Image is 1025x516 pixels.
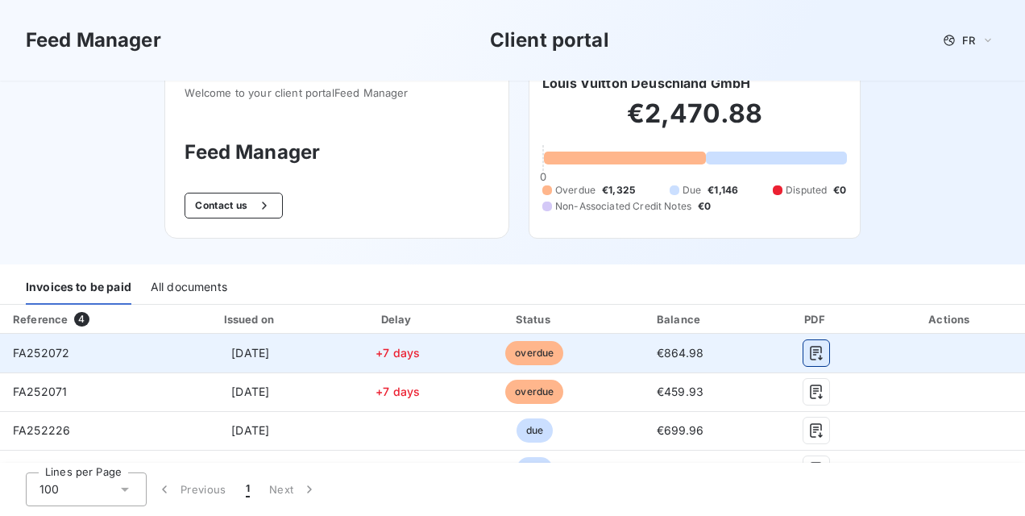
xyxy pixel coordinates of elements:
span: 4 [74,312,89,327]
span: 1 [246,481,250,497]
span: FA252071 [13,385,67,398]
span: due [517,418,553,443]
span: +7 days [376,346,420,360]
div: Status [468,311,601,327]
span: Welcome to your client portal Feed Manager [185,86,489,99]
span: €864.98 [657,346,704,360]
span: €0 [833,183,846,198]
span: €446.01 [658,462,703,476]
span: €459.93 [657,385,703,398]
div: PDF [759,311,873,327]
button: Contact us [185,193,282,218]
button: Next [259,472,327,506]
span: €699.96 [657,423,704,437]
span: overdue [505,380,563,404]
span: FA252226 [13,423,70,437]
span: [DATE] [231,385,269,398]
h2: €2,470.88 [542,98,847,146]
span: €1,325 [602,183,635,198]
button: Previous [147,472,236,506]
h3: Client portal [490,26,609,55]
span: €1,146 [708,183,738,198]
span: Overdue [555,183,595,198]
span: FA252072 [13,346,69,360]
span: [DATE] [231,346,269,360]
span: +7 days [376,385,420,398]
span: Non-Associated Credit Notes [555,199,691,214]
div: Balance [608,311,753,327]
div: Actions [880,311,1022,327]
span: FA252227 [13,462,69,476]
div: All documents [151,271,227,305]
h3: Feed Manager [185,138,489,167]
span: overdue [505,341,563,365]
div: Invoices to be paid [26,271,131,305]
h6: Louis Vuitton Deuschland GmbH [542,73,750,93]
span: Due [683,183,701,198]
span: Disputed [786,183,827,198]
span: 100 [39,481,59,497]
span: [DATE] [231,462,269,476]
div: Reference [13,313,68,326]
span: due [517,457,553,481]
span: [DATE] [231,423,269,437]
div: Issued on [173,311,328,327]
h3: Feed Manager [26,26,161,55]
button: 1 [236,472,259,506]
span: 0 [540,170,546,183]
span: €0 [698,199,711,214]
span: FR [962,34,975,47]
div: Delay [334,311,462,327]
